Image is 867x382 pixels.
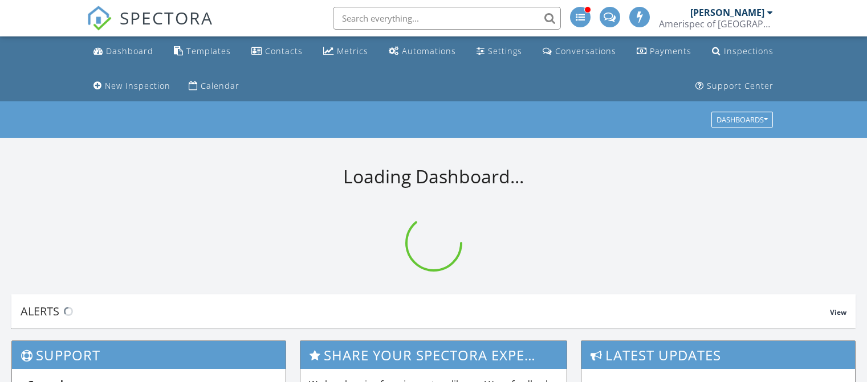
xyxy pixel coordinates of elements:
button: Dashboards [711,112,773,128]
div: Settings [488,46,522,56]
div: Calendar [201,80,239,91]
div: Dashboard [106,46,153,56]
div: Automations [402,46,456,56]
div: Contacts [265,46,303,56]
span: SPECTORA [120,6,213,30]
div: Support Center [707,80,774,91]
div: Alerts [21,303,830,319]
div: Metrics [337,46,368,56]
div: Templates [186,46,231,56]
div: Dashboards [717,116,768,124]
a: SPECTORA [87,15,213,39]
a: Contacts [247,41,307,62]
span: View [830,307,846,317]
a: Templates [169,41,235,62]
a: Metrics [319,41,373,62]
input: Search everything... [333,7,561,30]
h3: Latest Updates [581,341,855,369]
a: Settings [472,41,527,62]
a: Calendar [184,76,244,97]
a: Payments [632,41,696,62]
div: New Inspection [105,80,170,91]
div: Inspections [724,46,774,56]
a: Automations (Advanced) [384,41,461,62]
a: Support Center [691,76,778,97]
div: Amerispec of Middle Tennessee [659,18,773,30]
div: Payments [650,46,691,56]
a: Dashboard [89,41,158,62]
a: Conversations [538,41,621,62]
div: Conversations [555,46,616,56]
h3: Support [12,341,286,369]
a: Inspections [707,41,778,62]
h3: Share Your Spectora Experience [300,341,567,369]
div: [PERSON_NAME] [690,7,764,18]
img: The Best Home Inspection Software - Spectora [87,6,112,31]
a: New Inspection [89,76,175,97]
